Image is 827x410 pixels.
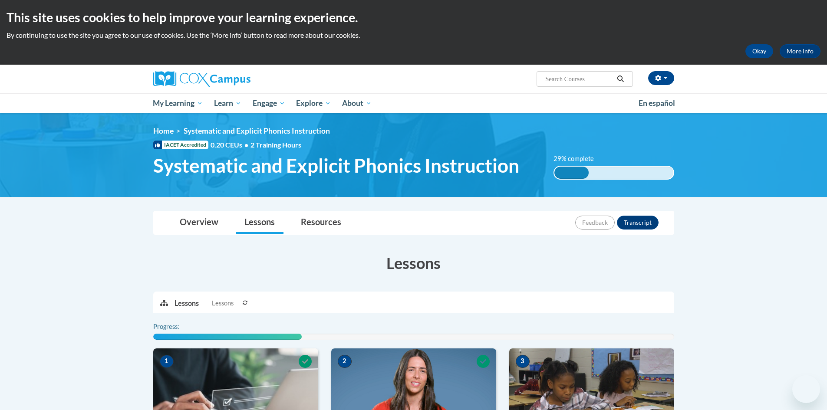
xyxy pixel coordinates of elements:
img: Cox Campus [153,71,250,87]
span: Learn [214,98,241,108]
span: 2 Training Hours [250,141,301,149]
p: Lessons [175,298,199,308]
a: Home [153,126,174,135]
span: 2 [338,355,352,368]
span: Lessons [212,298,234,308]
button: Transcript [617,216,659,230]
div: 29% complete [554,167,589,179]
p: By continuing to use the site you agree to our use of cookies. Use the ‘More info’ button to read... [7,30,820,40]
div: Main menu [140,93,687,113]
iframe: Button to launch messaging window [792,375,820,403]
h3: Lessons [153,252,674,274]
a: Lessons [236,211,283,234]
span: IACET Accredited [153,141,208,149]
span: Explore [296,98,331,108]
h2: This site uses cookies to help improve your learning experience. [7,9,820,26]
span: Engage [253,98,285,108]
a: Learn [208,93,247,113]
a: About [336,93,377,113]
span: En español [639,98,675,108]
button: Search [614,74,627,84]
span: 3 [516,355,530,368]
label: Progress: [153,322,203,331]
span: My Learning [153,98,203,108]
span: 1 [160,355,174,368]
label: 29% complete [554,154,603,164]
a: My Learning [148,93,209,113]
span: Systematic and Explicit Phonics Instruction [184,126,330,135]
a: Resources [292,211,350,234]
a: More Info [780,44,820,58]
button: Okay [745,44,773,58]
a: Overview [171,211,227,234]
a: Cox Campus [153,71,318,87]
span: Systematic and Explicit Phonics Instruction [153,154,519,177]
a: Engage [247,93,291,113]
button: Feedback [575,216,615,230]
a: Explore [290,93,336,113]
span: 0.20 CEUs [211,140,250,150]
span: About [342,98,372,108]
a: En español [633,94,681,112]
input: Search Courses [544,74,614,84]
span: • [244,141,248,149]
button: Account Settings [648,71,674,85]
